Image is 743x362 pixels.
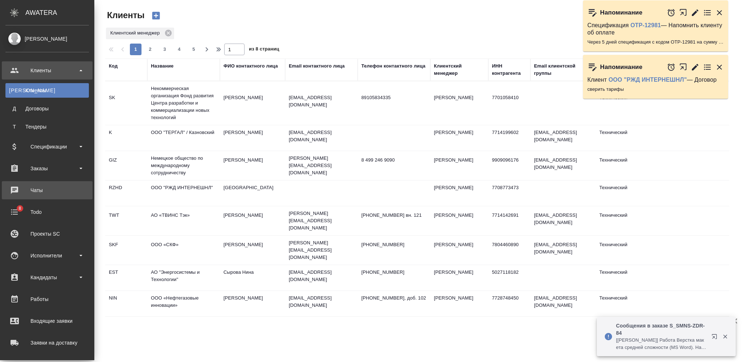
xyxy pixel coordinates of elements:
td: [GEOGRAPHIC_DATA] [220,180,285,206]
p: [EMAIL_ADDRESS][DOMAIN_NAME] [289,94,354,109]
div: Email клиентской группы [534,62,592,77]
div: AWATERA [25,5,94,20]
a: OTP-12981 [631,22,661,28]
div: Кандидаты [5,272,89,283]
button: Закрыть [718,333,732,340]
div: Клиенты [5,65,89,76]
td: [EMAIL_ADDRESS][DOMAIN_NAME] [530,125,596,151]
td: Технический [596,153,654,178]
a: Работы [2,290,93,308]
td: Технический [596,180,654,206]
td: Технический [596,265,654,290]
td: 7714903709 [488,317,530,342]
td: 7714199602 [488,125,530,151]
a: Проекты SC [2,225,93,243]
td: [EMAIL_ADDRESS][DOMAIN_NAME] [530,237,596,263]
td: NIN [105,291,147,316]
a: ООО "РЖД ИНТЕРНЕШНЛ" [608,77,687,83]
td: [PERSON_NAME] [430,208,488,233]
td: Технический [596,291,654,316]
p: Напоминание [600,9,643,16]
p: Сообщения в заказе S_SMNS-ZDR-84 [616,322,707,337]
p: сверить тарифы [587,86,724,93]
td: ООО «СКФ» [147,237,220,263]
td: SK [105,90,147,116]
td: 7804460890 [488,237,530,263]
div: ФИО контактного лица [223,62,278,70]
button: 2 [144,44,156,55]
td: 5027118182 [488,265,530,290]
td: RZHD [105,180,147,206]
p: [EMAIL_ADDRESS][DOMAIN_NAME] [289,269,354,283]
div: Клиентский менеджер [434,62,485,77]
td: [PERSON_NAME] [220,237,285,263]
td: [PERSON_NAME] [430,317,488,342]
td: Технический [596,125,654,151]
td: [EMAIL_ADDRESS][DOMAIN_NAME] [530,208,596,233]
td: [PERSON_NAME] [430,90,488,116]
div: Заявки на доставку [5,337,89,348]
p: [PHONE_NUMBER], доб. 102 [361,294,427,302]
td: SKF [105,237,147,263]
div: Спецификации [5,141,89,152]
td: Технический [596,237,654,263]
span: 3 [159,46,171,53]
td: 7728748450 [488,291,530,316]
td: ООО "РЖД ИНТЕРНЕШНЛ" [147,180,220,206]
button: Редактировать [691,8,699,17]
a: ТТендеры [5,119,89,134]
div: [PERSON_NAME] [5,35,89,43]
a: Входящие заявки [2,312,93,330]
td: ООО "ТЕРГАЛ" / Казновский [147,125,220,151]
div: Работы [5,294,89,305]
td: GIZ [105,153,147,178]
button: Перейти в todo [703,8,712,17]
td: Технический [596,208,654,233]
div: Todo [5,207,89,217]
td: Немецкое общество по международному сотрудничеству [147,151,220,180]
td: [PERSON_NAME] [220,208,285,233]
td: 7708773473 [488,180,530,206]
div: Договоры [9,105,85,112]
p: [PHONE_NUMBER] [361,269,427,276]
p: Клиентский менеджер [110,29,162,37]
button: Открыть в новой вкладке [707,329,724,347]
div: Телефон контактного лица [361,62,426,70]
td: Некоммерческая организация Фонд развития Центра разработки и коммерциализации новых технологий [147,81,220,125]
span: 5 [188,46,200,53]
div: Заказы [5,163,89,174]
span: 4 [173,46,185,53]
button: Открыть в новой вкладке [679,5,687,20]
div: Тендеры [9,123,85,130]
button: Перейти в todo [703,63,712,72]
div: Email контактного лица [289,62,345,70]
p: 89105834335 [361,94,427,101]
button: 4 [173,44,185,55]
td: [PERSON_NAME] [430,125,488,151]
span: Клиенты [105,9,144,21]
td: TWT [105,208,147,233]
td: [PERSON_NAME] [220,153,285,178]
p: [[PERSON_NAME]] Работа Верстка макета средней сложности (MS Word). Назначено подразделение "DTPli... [616,337,707,351]
a: Чаты [2,181,93,199]
button: Отложить [667,63,676,72]
td: АО «ТВИНС Тэк» [147,208,220,233]
td: [PERSON_NAME] [220,291,285,316]
div: Входящие заявки [5,316,89,326]
span: 2 [144,46,156,53]
td: 9909096176 [488,153,530,178]
td: [PERSON_NAME] [430,180,488,206]
p: Спецификация — Напомнить клиенту об оплате [587,22,724,36]
button: 5 [188,44,200,55]
button: Редактировать [691,63,699,72]
button: Создать [147,9,165,22]
p: 8 499 246 9090 [361,156,427,164]
td: [PERSON_NAME] [430,291,488,316]
td: [PERSON_NAME] [430,265,488,290]
button: Закрыть [715,63,724,72]
td: [PERSON_NAME] [430,237,488,263]
p: [PERSON_NAME][EMAIL_ADDRESS][DOMAIN_NAME] [289,239,354,261]
a: 8Todo [2,203,93,221]
span: из 8 страниц [249,45,279,55]
div: Клиенты [9,87,85,94]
